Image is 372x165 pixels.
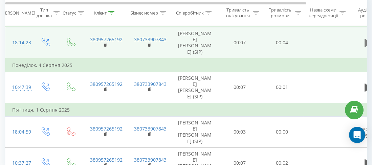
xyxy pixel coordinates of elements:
td: [PERSON_NAME] [PERSON_NAME] (SIP) [171,72,219,103]
a: 380957265192 [90,125,123,132]
td: 00:04 [261,27,303,58]
div: Тривалість розмови [267,7,293,19]
div: 18:14:23 [12,36,26,49]
div: Тип дзвінка [37,7,52,19]
td: 00:07 [219,72,261,103]
td: [PERSON_NAME] [PERSON_NAME] (SIP) [171,116,219,147]
div: 10:47:39 [12,81,26,94]
div: Тривалість очікування [224,7,251,19]
div: Open Intercom Messenger [349,127,365,143]
div: 18:04:59 [12,125,26,139]
a: 380733907843 [134,125,167,132]
div: Назва схеми переадресації [309,7,338,19]
div: Бізнес номер [130,10,158,16]
div: Статус [63,10,76,16]
td: 00:00 [261,116,303,147]
td: [PERSON_NAME] [PERSON_NAME] (SIP) [171,27,219,58]
a: 380957265192 [90,81,123,87]
div: Клієнт [94,10,107,16]
a: 380957265192 [90,157,123,163]
a: 380733907843 [134,157,167,163]
div: Співробітник [176,10,204,16]
div: [PERSON_NAME] [1,10,35,16]
a: 380733907843 [134,81,167,87]
td: 00:07 [219,27,261,58]
a: 380733907843 [134,36,167,43]
a: 380957265192 [90,36,123,43]
td: 00:01 [261,72,303,103]
td: 00:03 [219,116,261,147]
